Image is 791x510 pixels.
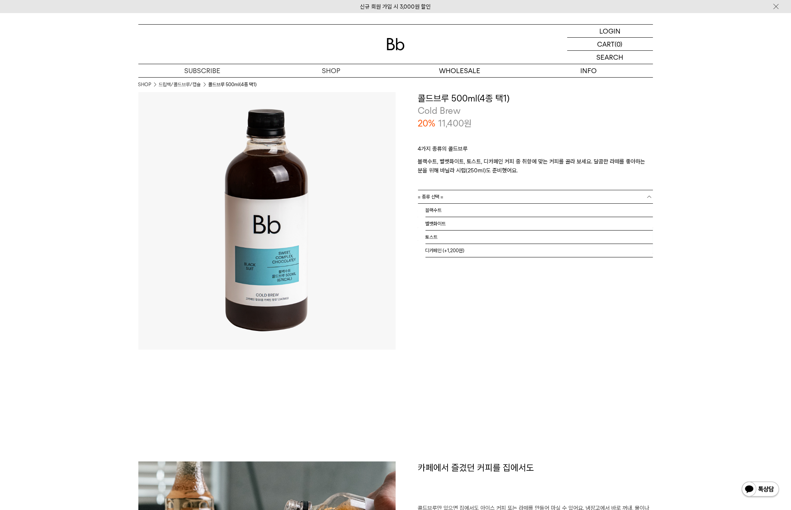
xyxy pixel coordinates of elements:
span: = 종류 선택 = [418,190,444,203]
p: 블랙수트, 벨벳화이트, 토스트, 디카페인 커피 중 취향에 맞는 커피를 골라 보세요. 달콤한 라떼를 좋아하는 분을 위해 바닐라 시럽(250ml)도 준비했어요. [418,157,653,175]
p: CART [597,38,615,50]
p: WHOLESALE [396,64,524,77]
a: SUBSCRIBE [138,64,267,77]
h1: 카페에서 즐겼던 커피를 집에서도 [418,461,653,504]
p: (0) [615,38,623,50]
a: 신규 회원 가입 시 3,000원 할인 [360,3,431,10]
a: SHOP [267,64,396,77]
li: 콜드브루 500ml(4종 택1) [208,81,257,88]
p: 11,400 [439,117,472,130]
li: 토스트 [426,231,653,244]
p: INFO [524,64,653,77]
h3: 콜드브루 500ml(4종 택1) [418,92,653,105]
p: Cold Brew [418,104,653,117]
a: 드립백/콜드브루/캡슐 [159,81,201,88]
p: SEARCH [597,51,624,64]
img: 콜드브루 500ml(4종 택1) [138,92,396,350]
img: 카카오톡 채널 1:1 채팅 버튼 [741,481,780,499]
a: CART (0) [567,38,653,51]
a: SHOP [138,81,151,88]
li: 벨벳화이트 [426,217,653,231]
a: LOGIN [567,25,653,38]
img: 로고 [387,38,405,50]
li: 디카페인 (+1,200원) [426,244,653,257]
p: LOGIN [599,25,621,37]
li: 블랙수트 [426,204,653,217]
p: 4가지 종류의 콜드브루 [418,144,653,157]
span: 원 [464,118,472,129]
p: 20% [418,117,436,130]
